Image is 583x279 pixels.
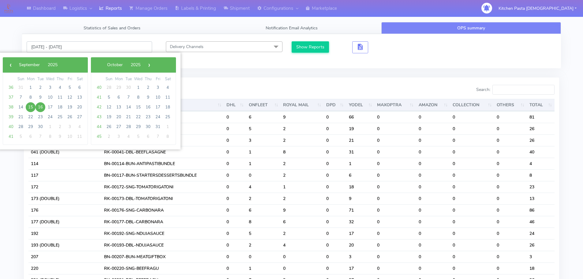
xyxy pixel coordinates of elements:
th: AMAZON : activate to sort column ascending [416,99,450,111]
span: 20 [75,102,84,112]
td: RK-00193-DBL-NDUJASAUCE [102,239,224,251]
td: 0 [450,228,494,239]
td: 0 [324,228,346,239]
td: 0 [450,123,494,134]
span: 28 [16,122,26,132]
td: 8 [246,216,281,228]
span: 9 [143,92,153,102]
td: 0 [494,123,527,134]
span: 2 [143,83,153,92]
span: 15 [133,102,143,112]
span: 4 [75,122,84,132]
th: weekday [153,76,163,83]
span: 15 [26,102,36,112]
td: 0 [450,251,494,262]
span: 42 [94,102,104,112]
span: 37 [6,92,16,102]
span: 5 [104,92,114,102]
bs-datepicker-navigation-view: ​ ​ ​ [6,61,71,66]
td: 18 [346,181,375,193]
td: 0 [450,181,494,193]
td: 0 [494,169,527,181]
td: 4 [281,239,323,251]
span: ‹ [6,60,15,70]
td: 0 [375,181,416,193]
td: 46 [527,216,555,228]
td: 0 [450,169,494,181]
span: 6 [26,132,36,141]
td: 0 [224,181,246,193]
td: 0 [450,158,494,169]
td: 0 [224,123,246,134]
span: 16 [36,102,45,112]
button: › [144,60,154,70]
th: ONFLEET : activate to sort column ascending [246,99,281,111]
span: 29 [114,83,124,92]
span: October [107,62,123,68]
span: 6 [143,132,153,141]
span: 5 [133,132,143,141]
td: 8 [281,146,323,158]
td: 0 [494,181,527,193]
span: 10 [45,92,55,102]
span: 28 [104,83,114,92]
td: 0 [450,204,494,216]
span: 7 [124,92,133,102]
span: 13 [75,92,84,102]
span: 36 [6,83,16,92]
td: 0 [416,181,450,193]
span: 4 [55,83,65,92]
span: 21 [16,112,26,122]
span: 40 [94,83,104,92]
span: 9 [36,92,45,102]
span: 16 [143,102,153,112]
td: 20 [346,239,375,251]
td: 13 [527,193,555,204]
th: weekday [75,76,84,83]
td: 0 [281,251,323,262]
td: 2 [281,134,323,146]
td: RK-00177-DBL-CARBONARA [102,216,224,228]
span: 4 [163,83,173,92]
th: weekday [65,76,75,83]
td: 220 [28,262,102,274]
span: 30 [36,122,45,132]
td: 0 [224,251,246,262]
th: weekday [36,76,45,83]
span: Notification Email Analytics [266,25,318,31]
td: 0 [324,251,346,262]
button: Show Reports [292,41,329,53]
td: 0 [494,158,527,169]
span: 31 [153,122,163,132]
td: RK-00041-DBL-BEEFLASAGNE [102,146,224,158]
td: 40 [527,146,555,158]
span: 27 [75,112,84,122]
span: 18 [163,102,173,112]
td: 0 [375,193,416,204]
td: 1 [281,181,323,193]
td: 0 [375,228,416,239]
td: 17 [346,228,375,239]
td: 0 [324,216,346,228]
td: 0 [416,123,450,134]
td: 31 [346,146,375,158]
td: 0 [375,251,416,262]
td: RK-00176-SNG-CARBONARA [102,204,224,216]
span: 29 [133,122,143,132]
td: 0 [375,111,416,123]
td: 26 [527,123,555,134]
span: 7 [153,132,163,141]
span: 19 [104,112,114,122]
span: 23 [36,112,45,122]
td: 0 [224,228,246,239]
span: 5 [16,132,26,141]
span: 8 [26,92,36,102]
td: 0 [224,146,246,158]
td: 23 [527,181,555,193]
td: 172 [28,181,102,193]
td: 3 [527,251,555,262]
span: 2025 [131,62,140,68]
td: 6 [246,204,281,216]
td: 207 [28,251,102,262]
input: Search: [492,85,555,95]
